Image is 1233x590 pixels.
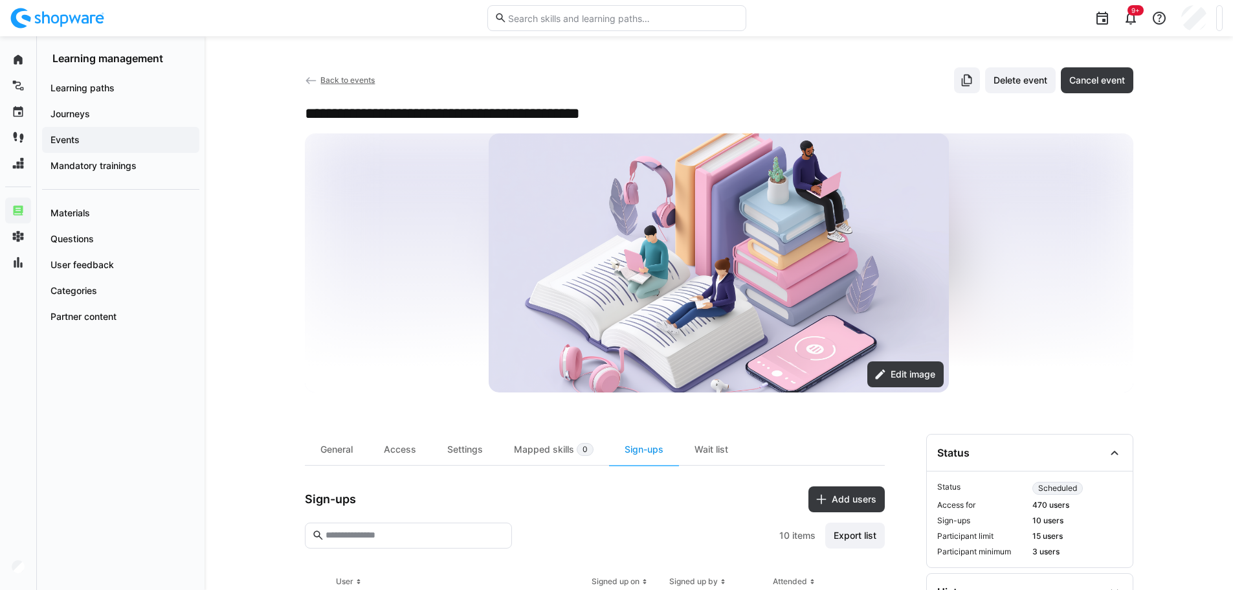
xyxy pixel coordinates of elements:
[498,434,609,465] div: Mapped skills
[937,500,1027,510] span: Access for
[1038,483,1077,494] span: Scheduled
[937,446,970,459] div: Status
[792,529,816,542] span: items
[336,576,353,587] div: User
[889,368,937,381] span: Edit image
[830,493,878,506] span: Add users
[432,434,498,465] div: Settings
[808,486,885,512] button: Add users
[825,523,885,549] button: Export list
[1131,6,1140,14] span: 9+
[305,75,375,85] a: Back to events
[985,67,1056,93] button: Delete event
[1032,516,1122,526] span: 10 users
[609,434,679,465] div: Sign-ups
[669,576,718,587] div: Signed up by
[992,74,1049,87] span: Delete event
[1061,67,1133,93] button: Cancel event
[1032,531,1122,541] span: 15 users
[305,492,356,506] h3: Sign-ups
[320,75,375,85] span: Back to events
[937,516,1027,526] span: Sign-ups
[937,531,1027,541] span: Participant limit
[507,12,739,24] input: Search skills and learning paths…
[937,547,1027,557] span: Participant minimum
[368,434,432,465] div: Access
[1032,547,1122,557] span: 3 users
[832,529,878,542] span: Export list
[679,434,744,465] div: Wait list
[937,482,1027,495] span: Status
[305,434,368,465] div: General
[779,529,790,542] span: 10
[583,444,588,455] span: 0
[773,576,807,587] div: Attended
[1032,500,1122,510] span: 470 users
[867,361,944,387] button: Edit image
[1067,74,1127,87] span: Cancel event
[592,576,639,587] div: Signed up on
